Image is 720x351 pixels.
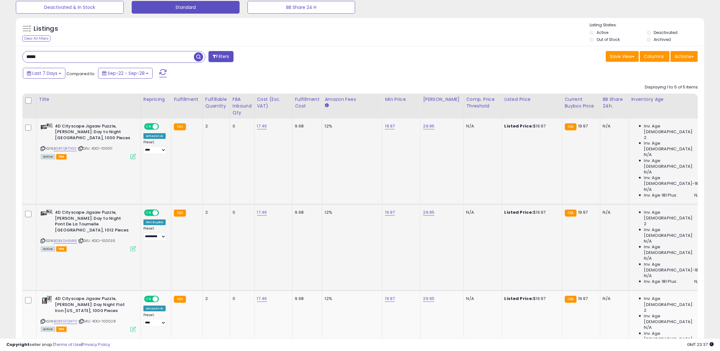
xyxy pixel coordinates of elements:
[41,154,55,159] span: All listings currently available for purchase on Amazon
[644,175,702,186] span: Inv. Age [DEMOGRAPHIC_DATA]-180:
[295,210,317,215] div: 9.68
[295,123,317,129] div: 9.68
[143,313,167,327] div: Preset:
[257,209,267,216] a: 17.46
[505,123,557,129] div: $19.97
[505,96,559,103] div: Listed Price
[248,1,355,14] button: BB Share 24 H
[644,227,702,238] span: Inv. Age [DEMOGRAPHIC_DATA]:
[644,244,702,256] span: Inv. Age [DEMOGRAPHIC_DATA]:
[56,246,67,252] span: FBA
[54,319,77,324] a: B08KSFQW7V
[41,296,53,304] img: 41TGALvQQuS._SL40_.jpg
[597,30,608,35] label: Active
[325,123,377,129] div: 12%
[41,123,136,159] div: ASIN:
[233,123,249,129] div: 0
[39,96,138,103] div: Title
[423,209,434,216] a: 29.95
[205,296,225,302] div: 2
[325,103,328,108] small: Amazon Fees.
[325,96,380,103] div: Amazon Fees
[143,226,167,240] div: Preset:
[644,140,702,152] span: Inv. Age [DEMOGRAPHIC_DATA]:
[143,96,169,103] div: Repricing
[257,123,267,129] a: 17.46
[205,96,227,109] div: Fulfillable Quantity
[644,169,652,175] span: N/A
[423,123,434,129] a: 29.95
[295,96,320,109] div: Fulfillment Cost
[34,24,58,33] h5: Listings
[603,296,624,302] div: N/A
[644,123,702,135] span: Inv. Age [DEMOGRAPHIC_DATA]:
[644,210,702,221] span: Inv. Age [DEMOGRAPHIC_DATA]:
[505,296,557,302] div: $19.97
[644,158,702,169] span: Inv. Age [DEMOGRAPHIC_DATA]:
[695,279,702,284] span: N/A
[644,325,652,330] span: N/A
[41,246,55,252] span: All listings currently available for purchase on Amazon
[54,238,77,244] a: B08KSH6MN1
[565,296,577,303] small: FBA
[325,210,377,215] div: 12%
[644,187,652,192] span: N/A
[423,96,461,103] div: [PERSON_NAME]
[66,71,96,77] span: Compared to:
[108,70,145,76] span: Sep-22 - Sep-28
[687,341,714,348] span: 2025-10-6 23:37 GMT
[174,123,186,130] small: FBA
[325,296,377,302] div: 12%
[295,296,317,302] div: 9.68
[78,319,116,324] span: | SKU: 4DCI-100028
[233,296,249,302] div: 0
[23,68,65,79] button: Last 7 Days
[505,123,533,129] b: Listed Price:
[56,327,67,332] span: FBA
[54,341,81,348] a: Terms of Use
[32,70,57,76] span: Last 7 Days
[645,84,698,90] div: Displaying 1 to 5 of 5 items
[22,36,50,42] div: Clear All Filters
[466,296,497,302] div: N/A
[145,210,153,216] span: ON
[606,51,639,62] button: Save View
[41,296,136,331] div: ASIN:
[132,1,240,14] button: Standard
[385,296,395,302] a: 19.97
[257,296,267,302] a: 17.46
[385,123,395,129] a: 19.97
[41,123,53,130] img: 411uAuy5kAL._SL40_.jpg
[578,123,588,129] span: 19.97
[466,210,497,215] div: N/A
[143,140,167,154] div: Preset:
[6,341,30,348] strong: Copyright
[16,1,124,14] button: Deactivated & In Stock
[174,210,186,217] small: FBA
[78,146,112,151] span: | SKU: 4DCI-100011
[654,37,671,42] label: Archived
[205,210,225,215] div: 2
[82,341,110,348] a: Privacy Policy
[644,221,647,227] span: 2
[654,30,677,35] label: Deactivated
[644,256,652,261] span: N/A
[174,296,186,303] small: FBA
[590,22,704,28] p: Listing States:
[565,96,598,109] div: Current Buybox Price
[644,313,702,325] span: Inv. Age [DEMOGRAPHIC_DATA]:
[644,238,652,244] span: N/A
[158,210,168,216] span: OFF
[158,124,168,129] span: OFF
[208,51,233,62] button: Filters
[41,327,55,332] span: All listings currently available for purchase on Amazon
[174,96,200,103] div: Fulfillment
[695,192,702,198] span: N/A
[233,210,249,215] div: 0
[505,209,533,215] b: Listed Price:
[54,146,77,151] a: B08FQR7VGV
[6,342,110,348] div: seller snap | |
[56,154,67,159] span: FBA
[644,262,702,273] span: Inv. Age [DEMOGRAPHIC_DATA]-180:
[644,331,702,342] span: Inv. Age [DEMOGRAPHIC_DATA]:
